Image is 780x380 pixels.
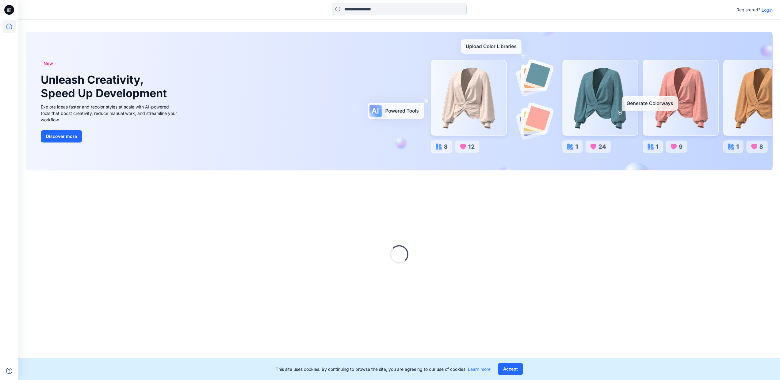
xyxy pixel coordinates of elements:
[44,60,53,67] span: New
[498,363,523,375] button: Accept
[41,130,179,142] a: Discover more
[762,7,773,13] p: Login
[276,366,491,372] p: This site uses cookies. By continuing to browse the site, you are agreeing to our use of cookies.
[41,104,179,123] div: Explore ideas faster and recolor styles at scale with AI-powered tools that boost creativity, red...
[41,130,82,142] button: Discover more
[41,73,170,100] h1: Unleash Creativity, Speed Up Development
[468,367,491,372] a: Learn more
[736,6,760,13] p: Registered?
